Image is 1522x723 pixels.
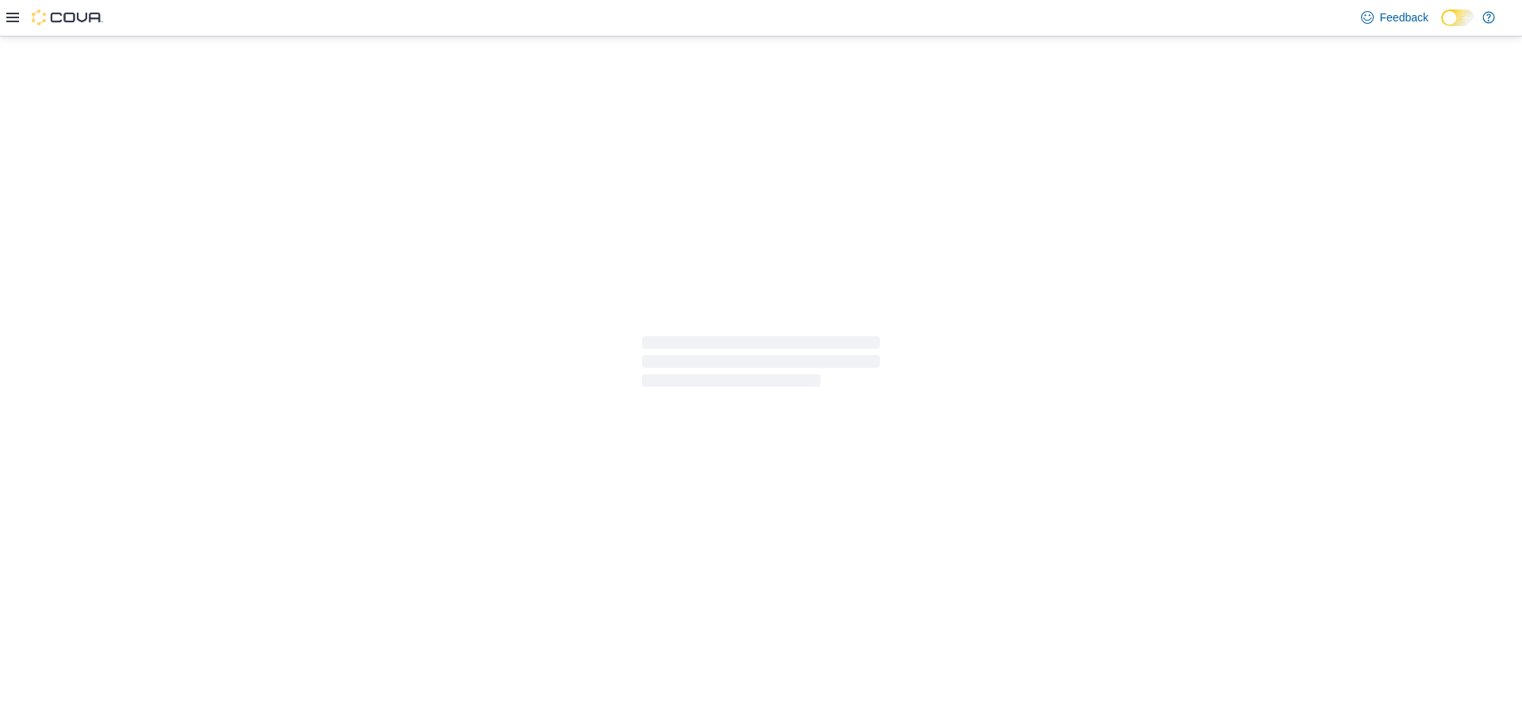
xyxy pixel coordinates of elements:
span: Feedback [1380,10,1428,25]
input: Dark Mode [1441,10,1474,26]
span: Dark Mode [1441,26,1442,27]
span: Loading [642,339,880,390]
a: Feedback [1355,2,1435,33]
img: Cova [32,10,103,25]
